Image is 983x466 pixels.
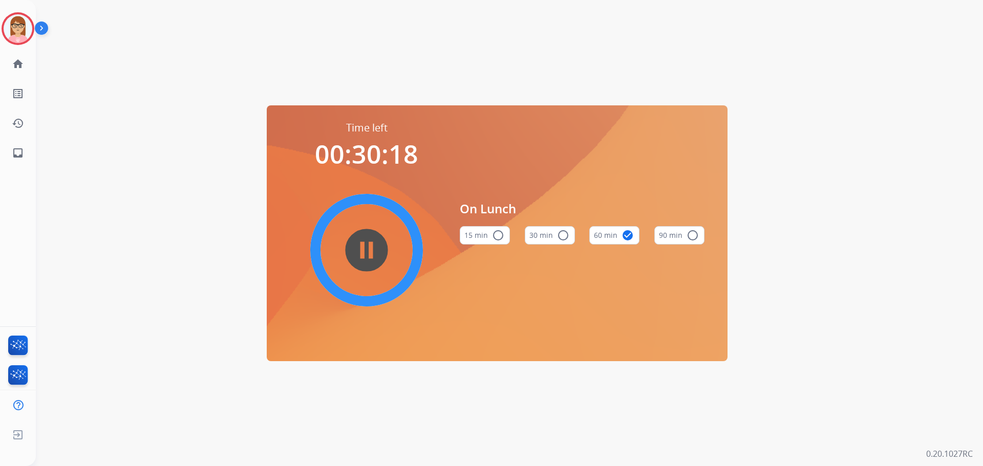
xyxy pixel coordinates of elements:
mat-icon: history [12,117,24,129]
mat-icon: inbox [12,147,24,159]
button: 60 min [589,226,639,245]
span: 00:30:18 [315,137,418,171]
span: On Lunch [460,199,704,218]
p: 0.20.1027RC [926,448,973,460]
mat-icon: radio_button_unchecked [557,229,569,241]
mat-icon: radio_button_unchecked [687,229,699,241]
mat-icon: list_alt [12,87,24,100]
mat-icon: home [12,58,24,70]
button: 30 min [525,226,575,245]
button: 90 min [654,226,704,245]
mat-icon: check_circle [622,229,634,241]
img: avatar [4,14,32,43]
button: 15 min [460,226,510,245]
span: Time left [346,121,388,135]
mat-icon: pause_circle_filled [360,244,373,256]
mat-icon: radio_button_unchecked [492,229,504,241]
